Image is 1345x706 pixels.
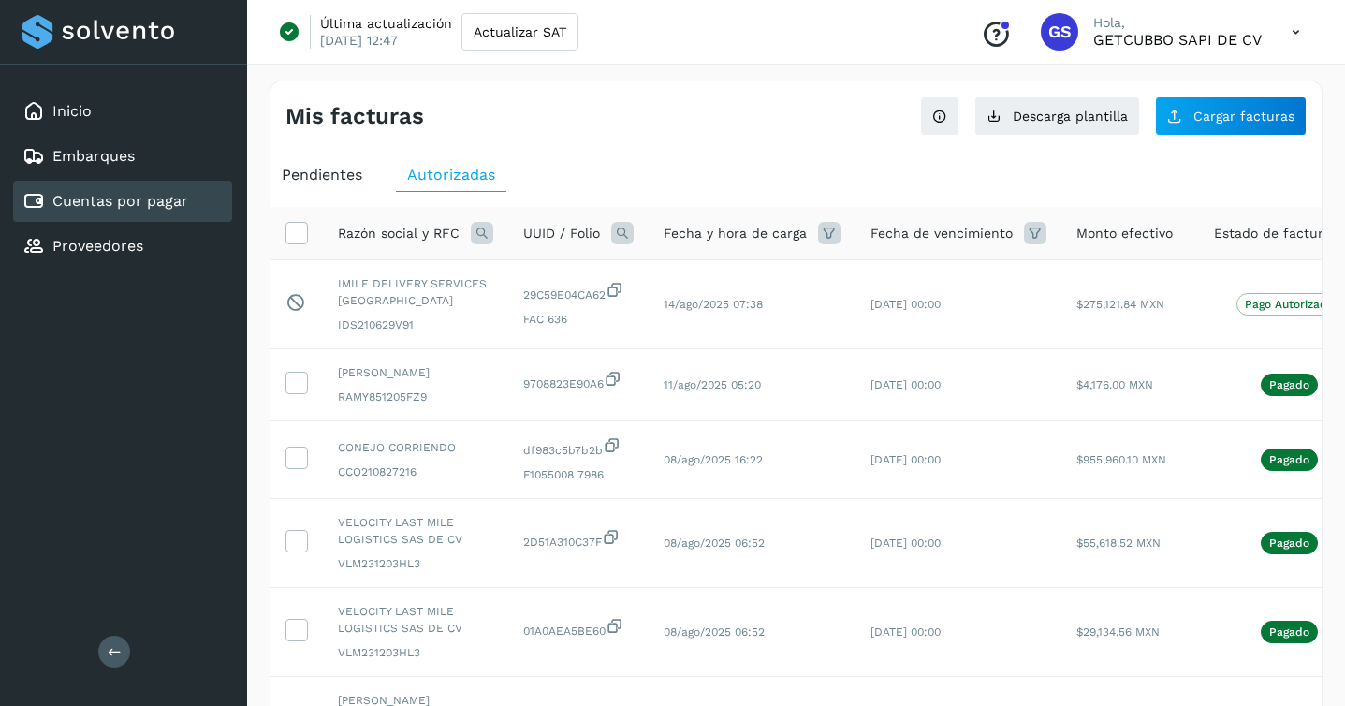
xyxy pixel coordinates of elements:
[664,625,765,639] span: 08/ago/2025 06:52
[664,537,765,550] span: 08/ago/2025 06:52
[1076,625,1160,639] span: $29,134.56 MXN
[1076,537,1161,550] span: $55,618.52 MXN
[523,224,600,243] span: UUID / Folio
[523,617,634,640] span: 01A0AEA5BE60
[320,32,398,49] p: [DATE] 12:47
[338,514,493,548] span: VELOCITY LAST MILE LOGISTICS SAS DE CV
[13,136,232,177] div: Embarques
[1076,224,1173,243] span: Monto efectivo
[1076,453,1166,466] span: $955,960.10 MXN
[338,463,493,480] span: CCO210827216
[870,298,941,311] span: [DATE] 00:00
[1093,31,1262,49] p: GETCUBBO SAPI DE CV
[52,192,188,210] a: Cuentas por pagar
[338,555,493,572] span: VLM231203HL3
[338,389,493,405] span: RAMY851205FZ9
[474,25,566,38] span: Actualizar SAT
[870,625,941,639] span: [DATE] 00:00
[338,224,460,243] span: Razón social y RFC
[870,537,941,550] span: [DATE] 00:00
[13,91,232,132] div: Inicio
[1214,224,1331,243] span: Estado de factura
[664,378,761,391] span: 11/ago/2025 05:20
[523,436,634,459] span: df983c5b7b2b
[974,96,1140,136] button: Descarga plantilla
[870,224,1013,243] span: Fecha de vencimiento
[13,226,232,267] div: Proveedores
[1093,15,1262,31] p: Hola,
[1155,96,1307,136] button: Cargar facturas
[523,466,634,483] span: F1055008 7986
[1245,298,1334,311] p: Pago Autorizado
[1269,453,1309,466] p: Pagado
[338,603,493,637] span: VELOCITY LAST MILE LOGISTICS SAS DE CV
[523,370,634,392] span: 9708823E90A6
[338,275,493,309] span: IMILE DELIVERY SERVICES [GEOGRAPHIC_DATA]
[870,453,941,466] span: [DATE] 00:00
[285,103,424,130] h4: Mis facturas
[664,224,807,243] span: Fecha y hora de carga
[523,311,634,328] span: FAC 636
[664,453,763,466] span: 08/ago/2025 16:22
[1076,298,1164,311] span: $275,121.84 MXN
[1269,378,1309,391] p: Pagado
[523,528,634,551] span: 2D51A310C37F
[461,13,578,51] button: Actualizar SAT
[1013,110,1128,123] span: Descarga plantilla
[664,298,763,311] span: 14/ago/2025 07:38
[523,281,634,303] span: 29C59E04CA62
[338,439,493,456] span: CONEJO CORRIENDO
[338,364,493,381] span: [PERSON_NAME]
[407,166,495,184] span: Autorizadas
[338,644,493,661] span: VLM231203HL3
[52,147,135,165] a: Embarques
[320,15,452,32] p: Última actualización
[1269,537,1309,550] p: Pagado
[52,237,143,255] a: Proveedores
[1269,625,1309,639] p: Pagado
[1193,110,1294,123] span: Cargar facturas
[1076,378,1153,391] span: $4,176.00 MXN
[870,378,941,391] span: [DATE] 00:00
[52,102,92,120] a: Inicio
[282,166,362,184] span: Pendientes
[13,181,232,222] div: Cuentas por pagar
[338,316,493,333] span: IDS210629V91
